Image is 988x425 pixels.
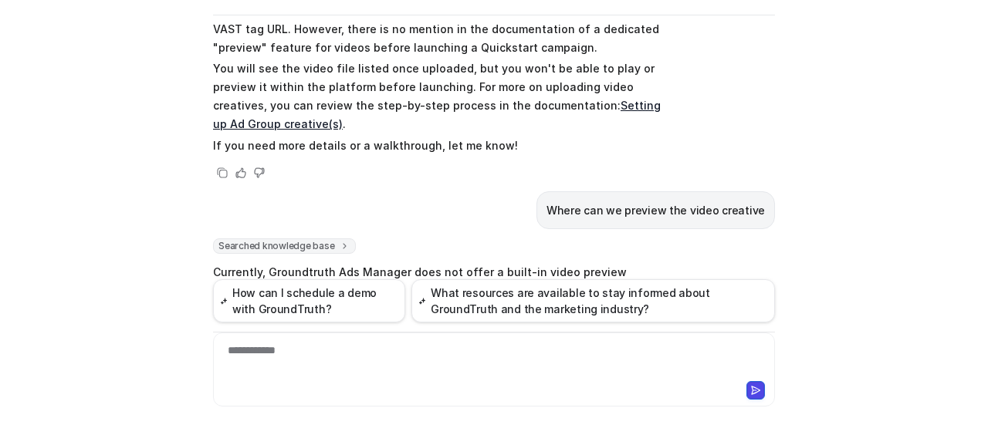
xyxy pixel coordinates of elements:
[546,201,765,220] p: Where can we preview the video creative
[213,137,665,155] p: If you need more details or a walkthrough, let me know!
[411,279,775,322] button: What resources are available to stay informed about GroundTruth and the marketing industry?
[213,263,665,337] p: Currently, Groundtruth Ads Manager does not offer a built-in video preview feature after you uplo...
[213,238,356,254] span: Searched knowledge base
[213,59,665,133] p: You will see the video file listed once uploaded, but you won't be able to play or preview it wit...
[213,279,405,322] button: How can I schedule a demo with GroundTruth?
